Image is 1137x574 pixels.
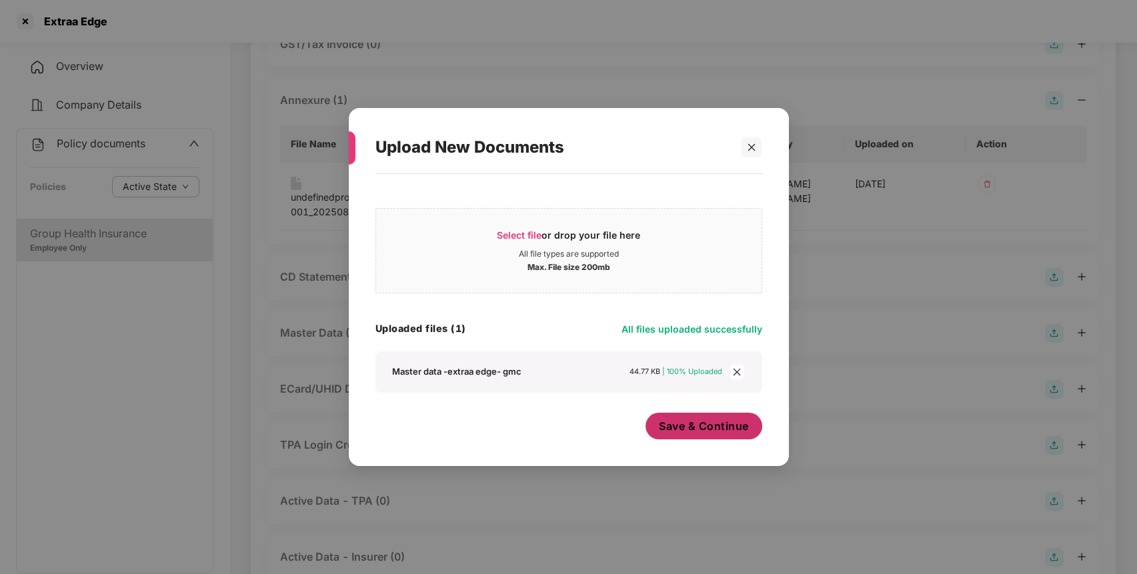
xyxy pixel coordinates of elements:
span: Select fileor drop your file hereAll file types are supportedMax. File size 200mb [376,219,762,283]
div: Upload New Documents [375,121,730,173]
div: Max. File size 200mb [527,259,610,273]
div: Master data -extraa edge- gmc [392,365,521,377]
span: close [730,365,744,379]
span: Save & Continue [659,419,749,433]
span: 44.77 KB [630,367,660,376]
button: Save & Continue [646,413,762,439]
h4: Uploaded files (1) [375,322,466,335]
div: All file types are supported [519,249,619,259]
span: Select file [497,229,541,241]
span: All files uploaded successfully [622,323,762,335]
span: | 100% Uploaded [662,367,722,376]
span: close [747,143,756,152]
div: or drop your file here [497,229,640,249]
